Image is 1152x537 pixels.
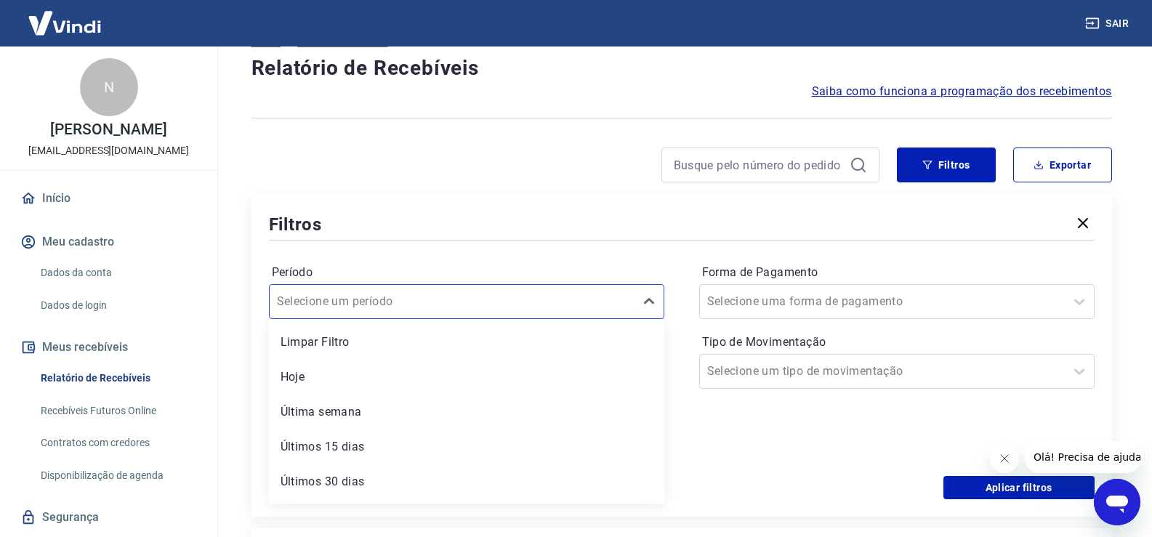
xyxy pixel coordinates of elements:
button: Filtros [897,148,996,182]
a: Início [17,182,200,214]
p: [PERSON_NAME] [50,122,166,137]
button: Aplicar filtros [943,476,1095,499]
div: Hoje [269,363,664,392]
iframe: Fechar mensagem [990,444,1019,473]
div: Últimos 30 dias [269,467,664,496]
label: Período [272,264,661,281]
label: Tipo de Movimentação [702,334,1092,351]
p: [EMAIL_ADDRESS][DOMAIN_NAME] [28,143,189,158]
h4: Relatório de Recebíveis [251,54,1112,83]
img: Vindi [17,1,112,45]
div: Últimos 90 dias [269,502,664,531]
a: Contratos com credores [35,428,200,458]
iframe: Botão para abrir a janela de mensagens [1094,479,1140,525]
span: Olá! Precisa de ajuda? [9,10,122,22]
h5: Filtros [269,213,323,236]
label: Forma de Pagamento [702,264,1092,281]
div: Últimos 15 dias [269,432,664,461]
a: Dados da conta [35,258,200,288]
div: Última semana [269,397,664,427]
a: Saiba como funciona a programação dos recebimentos [812,83,1112,100]
div: N [80,58,138,116]
div: Limpar Filtro [269,328,664,357]
a: Disponibilização de agenda [35,461,200,490]
a: Segurança [17,501,200,533]
button: Exportar [1013,148,1112,182]
a: Dados de login [35,291,200,320]
a: Recebíveis Futuros Online [35,396,200,426]
a: Relatório de Recebíveis [35,363,200,393]
iframe: Mensagem da empresa [1025,441,1140,473]
button: Meus recebíveis [17,331,200,363]
button: Meu cadastro [17,226,200,258]
input: Busque pelo número do pedido [674,154,844,176]
button: Sair [1082,10,1135,37]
